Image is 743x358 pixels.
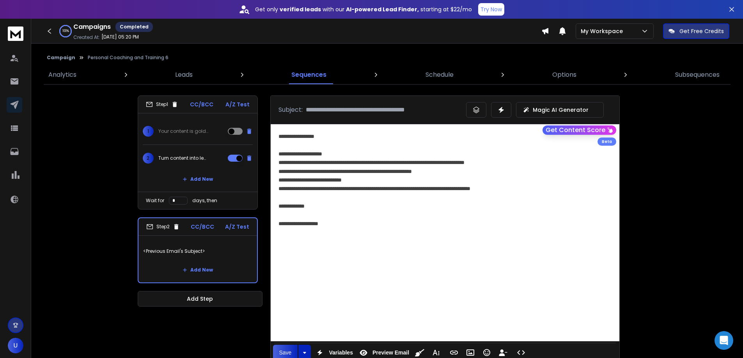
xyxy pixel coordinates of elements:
p: Personal Coaching and Training 6 [88,55,168,61]
span: Preview Email [371,349,411,356]
p: Subject: [278,105,303,115]
button: Get Content Score [543,125,616,135]
h1: Campaigns [73,22,111,32]
button: U [8,338,23,353]
p: <Previous Email's Subject> [143,240,252,262]
p: Turn content into leads [158,155,208,161]
div: Open Intercom Messenger [715,331,733,350]
p: CC/BCC [191,223,214,231]
p: A/Z Test [225,101,250,108]
button: Get Free Credits [663,23,729,39]
li: Step2CC/BCCA/Z Test<Previous Email's Subject>Add New [138,217,258,283]
p: Sequences [291,70,326,79]
p: CC/BCC [190,101,213,108]
span: 1 [143,126,154,137]
div: Completed [115,22,153,32]
strong: AI-powered Lead Finder, [346,5,419,13]
li: Step1CC/BCCA/Z Test1Your content is gold but is it converting?2Turn content into leadsAdd NewWait... [138,95,258,210]
button: Add New [176,171,219,187]
a: Options [548,65,581,84]
div: Beta [598,138,616,146]
span: 2 [143,153,154,164]
a: Schedule [421,65,458,84]
p: Options [552,70,576,79]
button: Magic AI Generator [516,102,604,118]
button: Campaign [47,55,75,61]
p: Get Free Credits [679,27,724,35]
p: Created At: [73,34,100,41]
p: Analytics [48,70,76,79]
p: Try Now [481,5,502,13]
p: Your content is gold but is it converting? [158,128,208,134]
p: Wait for [146,198,164,204]
p: Magic AI Generator [533,106,589,114]
a: Analytics [44,65,81,84]
p: [DATE] 05:20 PM [101,34,139,40]
p: Subsequences [675,70,720,79]
p: Schedule [426,70,454,79]
p: A/Z Test [225,223,249,231]
img: logo [8,26,23,41]
button: Add New [176,262,219,278]
p: Leads [175,70,193,79]
div: Step 1 [146,101,178,108]
a: Sequences [287,65,331,84]
span: Variables [327,349,355,356]
p: days, then [192,198,217,204]
button: Try Now [478,3,504,16]
p: My Workspace [581,27,626,35]
button: Add Step [138,291,262,307]
strong: verified leads [280,5,321,13]
div: Step 2 [146,223,180,230]
a: Leads [170,65,197,84]
p: Get only with our starting at $22/mo [255,5,472,13]
a: Subsequences [670,65,724,84]
p: 100 % [62,29,69,34]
